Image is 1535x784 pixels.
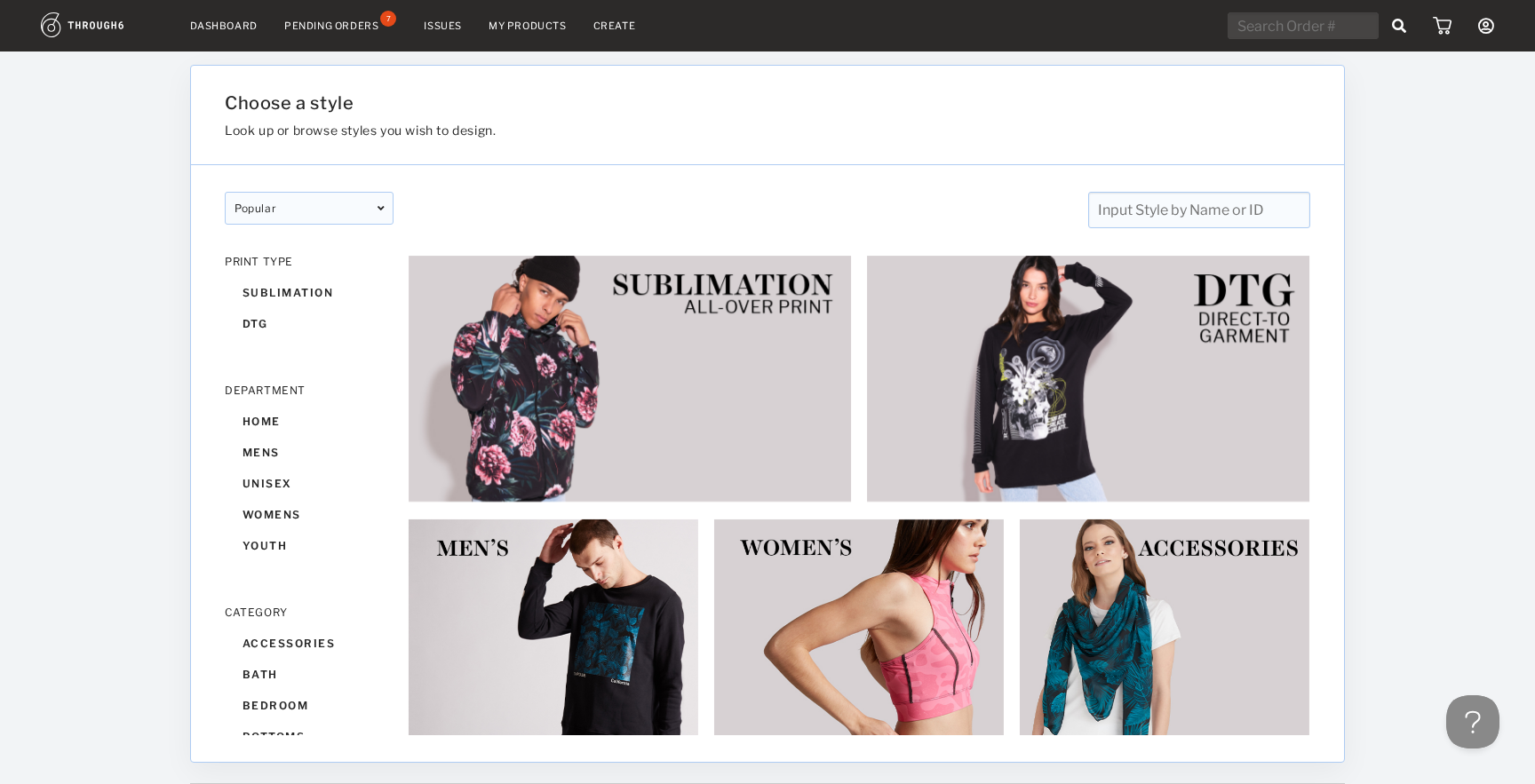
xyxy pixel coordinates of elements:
div: dtg [225,308,394,339]
div: bath [225,659,394,690]
iframe: Toggle Customer Support [1446,695,1499,748]
a: Pending Orders7 [284,18,397,34]
img: logo.1c10ca64.svg [41,12,163,37]
div: CATEGORY [225,606,394,619]
div: accessories [225,628,394,659]
img: 2e253fe2-a06e-4c8d-8f72-5695abdd75b9.jpg [866,255,1310,503]
h1: Choose a style [225,92,1127,114]
div: DEPARTMENT [225,384,394,397]
div: home [225,406,394,437]
h3: Look up or browse styles you wish to design. [225,123,1127,138]
div: PRINT TYPE [225,255,394,268]
input: Input Style by Name or ID [1088,192,1310,228]
a: Dashboard [190,20,258,32]
div: womens [225,499,394,530]
div: popular [225,192,394,225]
div: mens [225,437,394,468]
div: unisex [225,468,394,499]
input: Search Order # [1228,12,1379,39]
div: bottoms [225,721,394,752]
a: Create [593,20,636,32]
a: Issues [424,20,462,32]
div: bedroom [225,690,394,721]
img: icon_cart.dab5cea1.svg [1433,17,1451,35]
a: My Products [489,20,567,32]
div: sublimation [225,277,394,308]
div: Pending Orders [284,20,378,32]
div: youth [225,530,394,561]
img: 6ec95eaf-68e2-44b2-82ac-2cbc46e75c33.jpg [408,255,852,503]
div: 7 [380,11,396,27]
